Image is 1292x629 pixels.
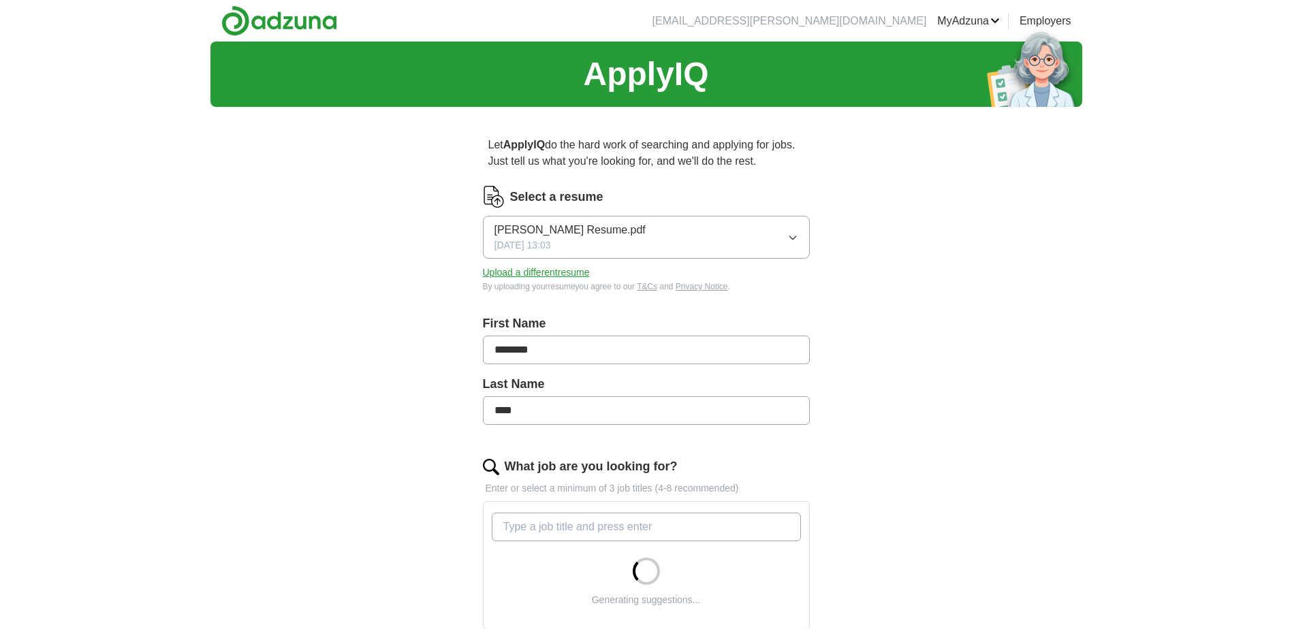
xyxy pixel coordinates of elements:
label: Last Name [483,375,810,393]
p: Enter or select a minimum of 3 job titles (4-8 recommended) [483,481,810,496]
h1: ApplyIQ [583,50,708,99]
div: By uploading your resume you agree to our and . [483,280,810,293]
label: First Name [483,314,810,333]
img: Adzuna logo [221,5,337,36]
a: Privacy Notice [676,282,728,291]
a: MyAdzuna [937,13,1000,29]
button: [PERSON_NAME] Resume.pdf[DATE] 13:03 [483,216,810,259]
label: What job are you looking for? [505,457,678,476]
a: Employers [1020,13,1071,29]
a: T&Cs [637,282,657,291]
span: [PERSON_NAME] Resume.pdf [494,222,646,238]
img: CV Icon [483,186,505,208]
label: Select a resume [510,188,603,206]
img: search.png [483,459,499,475]
span: [DATE] 13:03 [494,238,551,253]
p: Let do the hard work of searching and applying for jobs. Just tell us what you're looking for, an... [483,131,810,175]
input: Type a job title and press enter [492,513,801,541]
li: [EMAIL_ADDRESS][PERSON_NAME][DOMAIN_NAME] [652,13,927,29]
strong: ApplyIQ [503,139,545,150]
button: Upload a differentresume [483,265,590,280]
div: Generating suggestions... [592,593,701,607]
